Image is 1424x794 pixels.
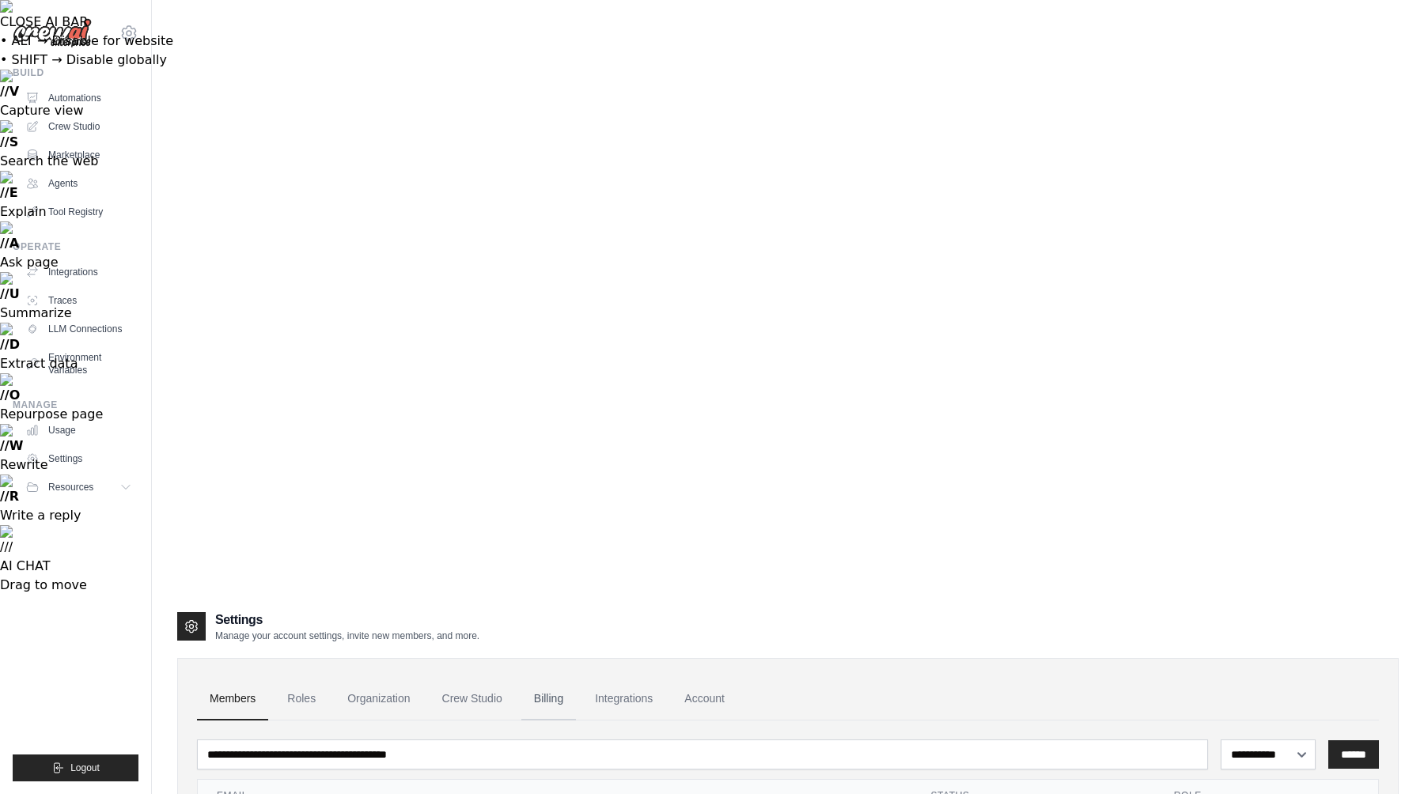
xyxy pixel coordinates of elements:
span: Logout [70,762,100,774]
a: Account [672,678,737,720]
a: Roles [275,678,328,720]
a: Organization [335,678,422,720]
a: Crew Studio [430,678,515,720]
a: Members [197,678,268,720]
p: Manage your account settings, invite new members, and more. [215,630,479,642]
h2: Settings [215,611,479,630]
a: Billing [521,678,576,720]
button: Logout [13,754,138,781]
a: Integrations [582,678,665,720]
